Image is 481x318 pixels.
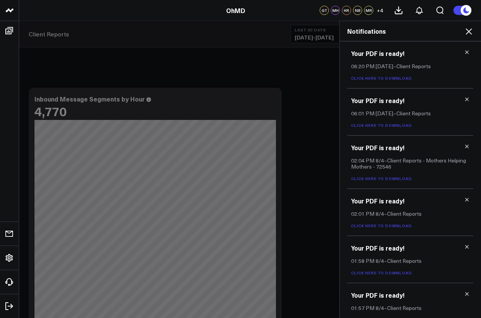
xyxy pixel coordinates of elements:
span: – Client Reports [384,257,422,264]
span: – Client Reports [393,110,431,117]
span: – Client Reports [393,62,431,70]
div: MH [331,6,340,15]
div: MR [364,6,373,15]
button: +4 [375,6,384,15]
a: Click here to download. [351,75,414,81]
a: Click here to download. [351,223,414,228]
span: – Client Reports - Mothers Helping Mothers - 72546 [351,157,466,170]
span: 02:04 PM 8/4 [351,157,384,164]
h3: Your PDF is ready! [351,197,470,205]
span: 01:58 PM 8/4 [351,257,384,264]
h2: Notifications [347,27,473,35]
div: HR [342,6,351,15]
a: Click here to download. [351,176,414,181]
span: – Client Reports [384,304,422,311]
span: + 4 [377,8,383,13]
a: Click here to download. [351,270,414,275]
h3: Your PDF is ready! [351,244,470,252]
span: 01:57 PM 8/4 [351,304,384,311]
h3: Your PDF is ready! [351,49,470,57]
span: 02:01 PM 8/4 [351,210,384,217]
a: Click here to download. [351,123,414,128]
h3: Your PDF is ready! [351,291,470,299]
div: NB [353,6,362,15]
span: – Client Reports [384,210,422,217]
h3: Your PDF is ready! [351,96,470,105]
div: GT [320,6,329,15]
a: OhMD [226,6,245,15]
span: 06:01 PM [DATE] [351,110,393,117]
h3: Your PDF is ready! [351,143,470,152]
span: 06:20 PM [DATE] [351,62,393,70]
